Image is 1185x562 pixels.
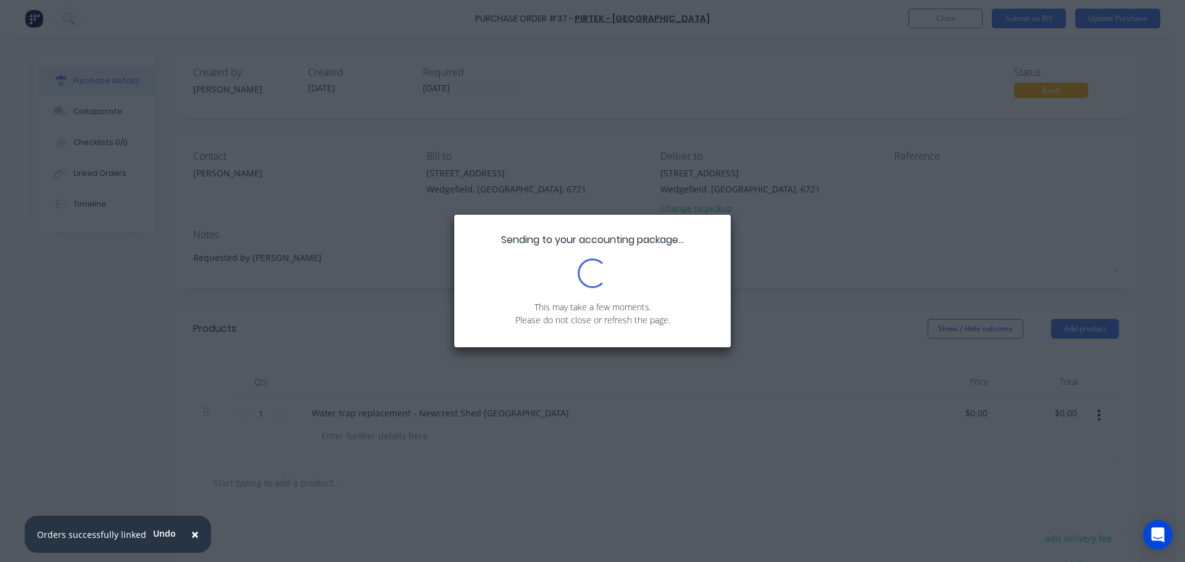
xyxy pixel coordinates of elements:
[179,519,211,549] button: Close
[473,300,712,313] p: This may take a few moments.
[473,313,712,326] p: Please do not close or refresh the page.
[146,524,183,542] button: Undo
[191,526,199,543] span: ×
[1143,520,1173,550] div: Open Intercom Messenger
[37,528,146,541] div: Orders successfully linked
[501,233,684,247] span: Sending to your accounting package...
